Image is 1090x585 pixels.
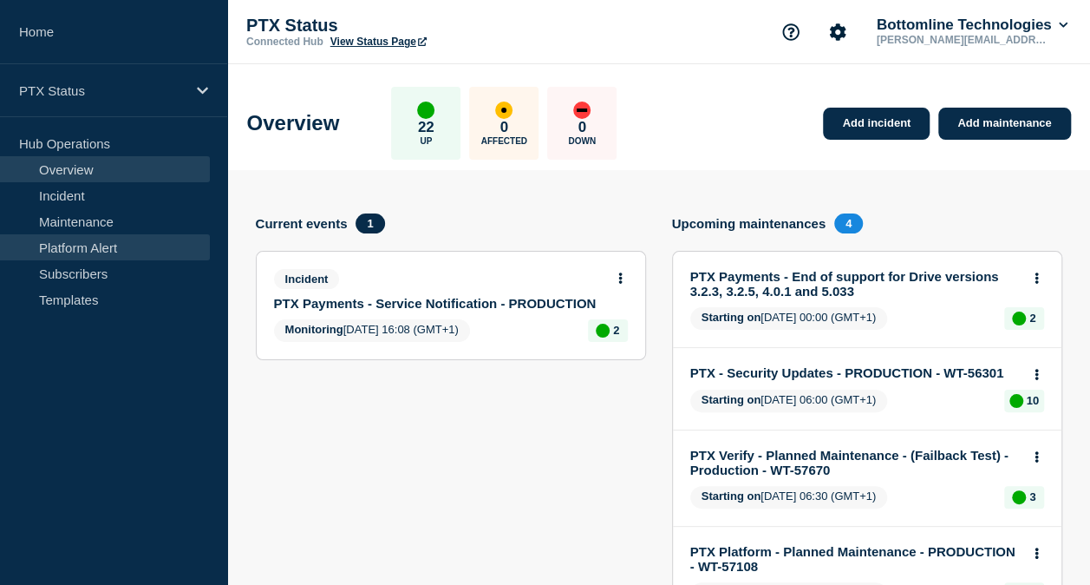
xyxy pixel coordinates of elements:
[274,319,470,342] span: [DATE] 16:08 (GMT+1)
[690,307,888,330] span: [DATE] 00:00 (GMT+1)
[690,390,888,412] span: [DATE] 06:00 (GMT+1)
[702,311,761,324] span: Starting on
[274,269,340,289] span: Incident
[1029,490,1035,503] p: 3
[246,16,593,36] p: PTX Status
[613,324,619,337] p: 2
[819,14,856,50] button: Account settings
[690,365,1021,380] a: PTX - Security Updates - PRODUCTION - WT-56301
[573,102,591,119] div: down
[1009,394,1023,408] div: up
[690,448,1021,477] a: PTX Verify - Planned Maintenance - (Failback Test) - Production - WT-57670
[330,36,427,48] a: View Status Page
[1012,490,1026,504] div: up
[256,216,348,231] h4: Current events
[690,486,888,509] span: [DATE] 06:30 (GMT+1)
[19,83,186,98] p: PTX Status
[500,119,508,136] p: 0
[578,119,586,136] p: 0
[285,323,343,336] span: Monitoring
[481,136,527,146] p: Affected
[873,34,1054,46] p: [PERSON_NAME][EMAIL_ADDRESS][PERSON_NAME][DOMAIN_NAME]
[834,214,863,233] span: 4
[1012,312,1026,325] div: up
[495,102,512,119] div: affected
[247,111,340,135] h1: Overview
[596,324,610,338] div: up
[568,136,596,146] p: Down
[356,214,384,233] span: 1
[690,269,1021,299] a: PTX Payments - End of support for Drive versions 3.2.3, 3.2.5, 4.0.1 and 5.033
[672,216,826,231] h4: Upcoming maintenances
[938,108,1070,140] a: Add maintenance
[1027,394,1039,407] p: 10
[417,102,434,119] div: up
[418,119,434,136] p: 22
[246,36,323,48] p: Connected Hub
[823,108,930,140] a: Add incident
[274,296,604,311] a: PTX Payments - Service Notification - PRODUCTION
[702,490,761,503] span: Starting on
[690,544,1021,574] a: PTX Platform - Planned Maintenance - PRODUCTION - WT-57108
[702,393,761,406] span: Starting on
[420,136,432,146] p: Up
[773,14,809,50] button: Support
[1029,312,1035,325] p: 2
[873,16,1071,34] button: Bottomline Technologies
